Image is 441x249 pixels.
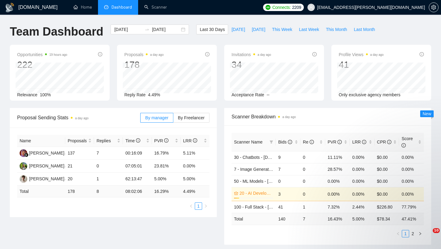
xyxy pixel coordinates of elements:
[429,2,439,12] button: setting
[339,51,384,58] span: Profile Views
[296,25,322,34] button: Last Week
[325,151,350,163] td: 11.11%
[152,147,181,160] td: 16.79%
[267,92,269,97] span: --
[181,186,209,197] td: 4.49 %
[276,213,300,225] td: 140
[282,115,296,119] time: a day ago
[232,26,245,33] span: [DATE]
[234,179,281,184] a: 50 - ML Models - [DATE]
[94,135,123,147] th: Replies
[309,5,313,10] span: user
[10,25,103,39] h1: Team Dashboard
[232,92,264,97] span: Acceptance Rate
[350,151,375,163] td: 0.00%
[292,4,301,11] span: 2209
[148,92,160,97] span: 4.49%
[20,163,64,168] a: MK[PERSON_NAME]
[98,52,102,56] span: info-circle
[152,26,180,33] input: End date
[20,176,64,181] a: OH[PERSON_NAME]
[24,153,28,157] img: gigradar-bm.png
[193,138,197,143] span: info-circle
[187,202,195,210] li: Previous Page
[49,53,67,56] time: 19 hours ago
[20,162,27,170] img: MK
[234,155,277,160] a: 30 - Chatbots - [DATE]
[300,163,325,175] td: 0
[339,59,384,71] div: 41
[401,143,406,147] span: info-circle
[111,5,132,10] span: Dashboard
[239,190,272,197] a: 20 - AI Developer - [DATE]
[234,167,296,172] a: 7 - Image Generative AI - [DATE]
[326,26,347,33] span: This Month
[104,5,108,9] span: dashboard
[272,4,291,11] span: Connects:
[423,111,431,116] span: New
[123,186,152,197] td: 08:02:06
[322,25,350,34] button: This Month
[234,191,238,195] span: crown
[362,140,366,144] span: info-circle
[328,140,342,144] span: PVR
[401,136,413,148] span: Score
[234,140,262,144] span: Scanner Name
[114,26,142,33] input: Start date
[248,25,269,34] button: [DATE]
[300,201,325,213] td: 1
[339,92,401,97] span: Only exclusive agency members
[399,151,424,163] td: 0.00%
[65,135,94,147] th: Proposals
[276,163,300,175] td: 7
[232,213,276,225] td: Total
[276,201,300,213] td: 41
[402,230,409,237] a: 1
[375,151,399,163] td: $0.00
[17,59,67,71] div: 222
[145,27,149,32] span: swap-right
[429,5,438,10] span: setting
[136,138,140,143] span: info-circle
[228,25,248,34] button: [DATE]
[145,115,168,120] span: By manager
[269,25,296,34] button: This Week
[417,230,424,237] li: Next Page
[234,205,281,209] a: 100 - Full Stack - [DATE]
[325,187,350,201] td: 0.00%
[399,163,424,175] td: 0.00%
[350,187,375,201] td: 0.00%
[268,137,274,147] span: filter
[196,25,228,34] button: Last 30 Days
[288,140,292,144] span: info-circle
[325,175,350,187] td: 0.00%
[145,27,149,32] span: to
[154,138,169,143] span: PVR
[75,117,89,120] time: a day ago
[183,138,197,143] span: LRR
[420,52,424,56] span: info-circle
[96,137,116,144] span: Replies
[94,186,123,197] td: 8
[124,92,145,97] span: Reply Rate
[396,232,400,236] span: left
[65,147,94,160] td: 137
[303,140,314,144] span: Re
[40,92,51,97] span: 100%
[337,140,342,144] span: info-circle
[272,26,292,33] span: This Week
[433,228,440,233] span: 10
[178,115,205,120] span: By Freelancer
[29,175,64,182] div: [PERSON_NAME]
[20,150,64,155] a: SM[PERSON_NAME]
[189,204,193,208] span: left
[232,113,424,121] span: Scanner Breakdown
[123,147,152,160] td: 00:16:09
[20,175,27,183] img: OH
[300,213,325,225] td: 7
[150,53,164,56] time: a day ago
[354,26,375,33] span: Last Month
[252,26,265,33] span: [DATE]
[370,53,384,56] time: a day ago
